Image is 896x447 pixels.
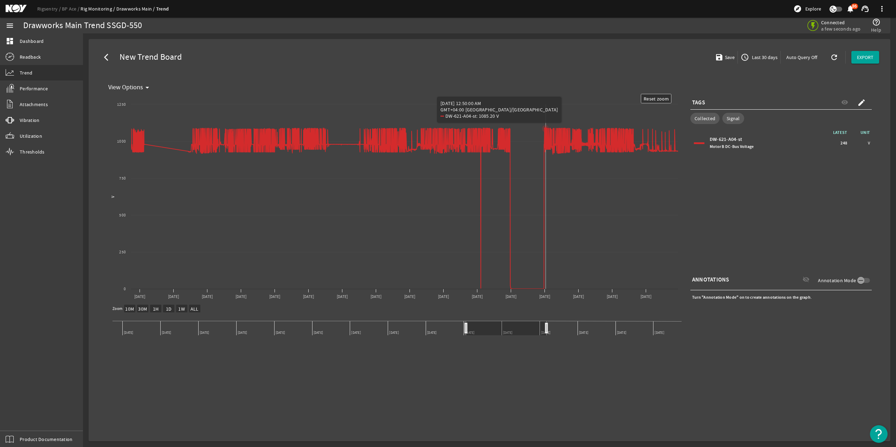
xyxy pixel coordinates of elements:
text: [DATE] [168,294,179,299]
span: View Options [108,84,143,91]
button: View Options [105,81,156,94]
span: Attachments [20,101,48,108]
span: TAGS [692,99,705,106]
a: Rigsentry [37,6,62,12]
text: 250 [119,250,126,255]
text: [DATE] [404,294,415,299]
text: [DATE] [539,294,550,299]
span: Vibration [20,117,39,124]
span: Trend [20,69,32,76]
button: Open Resource Center [870,425,888,443]
span: EXPORT [857,54,874,61]
text: [DATE] [370,294,382,299]
div: Drawworks Main Trend SSGD-550 [23,22,142,29]
text: 1250 [117,102,126,107]
button: 86 [846,5,854,13]
button: more_vert [874,0,890,17]
span: ANNOTATIONS [692,276,729,283]
mat-icon: create [857,98,866,107]
mat-icon: notifications [846,5,855,13]
span: New Trend Board [117,54,182,61]
span: Explore [805,5,821,12]
mat-icon: menu [6,21,14,30]
text: [DATE] [236,294,247,299]
mat-icon: arrow_back_ios [104,53,112,61]
text: [DATE] [337,294,348,299]
mat-icon: explore [793,5,802,13]
mat-icon: help_outline [872,18,881,26]
a: BP Ace [62,6,80,12]
text: 0 [124,286,126,292]
mat-icon: vibration [6,116,14,124]
a: Trend [156,6,169,12]
svg: Chart title [105,94,682,305]
text: 1D [166,306,172,312]
span: Readback [20,53,41,60]
text: [DATE] [573,294,584,299]
text: V [110,195,116,197]
mat-icon: refresh [830,53,836,61]
mat-icon: dashboard [6,37,14,45]
text: [DATE] [303,294,314,299]
span: LATEST [833,130,851,135]
span: Performance [20,85,48,92]
div: Turn "Annotation Mode" on to create annotations on the graph. [690,292,872,303]
text: 30M [138,306,147,312]
span: Help [871,26,881,33]
text: [DATE] [269,294,281,299]
button: Save [712,51,738,64]
span: Motor B DC-Bus Voltage [710,144,754,149]
label: Annotation Mode [818,277,857,284]
span: Last 30 days [750,54,778,61]
text: 500 [119,213,126,218]
text: [DATE] [640,294,652,299]
text: [DATE] [202,294,213,299]
text: Reset zoom [644,96,669,102]
text: ALL [191,306,199,312]
span: V [868,140,870,147]
text: 1H [153,306,159,312]
button: Explore [791,3,824,14]
text: Zoom [112,306,122,311]
mat-icon: arrow_drop_down [143,83,152,92]
span: Signal [727,115,740,122]
span: a few seconds ago [821,26,860,32]
span: Connected [821,19,860,26]
span: Product Documentation [20,436,72,443]
a: Rig Monitoring [80,6,116,12]
span: Dashboard [20,38,44,45]
span: 248 [840,140,847,147]
button: EXPORT [851,51,879,64]
text: 1000 [117,139,126,144]
text: 750 [119,176,126,181]
text: 10M [125,306,134,312]
span: Thresholds [20,148,45,155]
a: Drawworks Main [116,6,156,12]
span: Auto Query Off [786,54,817,61]
text: 1W [178,306,185,312]
text: [DATE] [438,294,449,299]
button: Last 30 days [738,51,780,64]
text: [DATE] [607,294,618,299]
text: [DATE] [134,294,146,299]
text: [DATE] [472,294,483,299]
mat-icon: access_time [741,53,749,61]
span: Collected [695,115,715,122]
mat-icon: save [715,53,721,61]
button: Auto Query Off [781,51,823,64]
span: UNIT [851,129,872,136]
div: DW-621-A04-st [710,136,798,150]
text: [DATE] [505,294,517,299]
span: Save [723,54,735,61]
span: Utilization [20,132,42,140]
mat-icon: support_agent [861,5,869,13]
